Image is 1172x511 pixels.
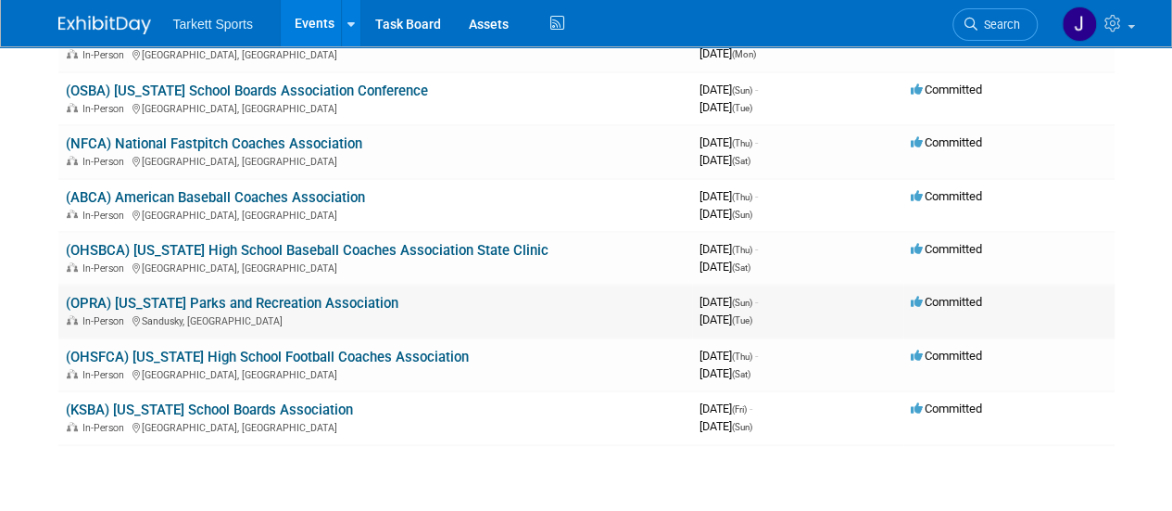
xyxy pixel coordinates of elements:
[82,422,130,434] span: In-Person
[911,189,982,203] span: Committed
[1062,6,1097,42] img: JC Field
[82,103,130,115] span: In-Person
[66,100,685,115] div: [GEOGRAPHIC_DATA], [GEOGRAPHIC_DATA]
[66,46,685,61] div: [GEOGRAPHIC_DATA], [GEOGRAPHIC_DATA]
[67,210,78,219] img: In-Person Event
[82,262,130,275] span: In-Person
[699,349,758,363] span: [DATE]
[66,83,428,99] a: (OSBA) [US_STATE] School Boards Association Conference
[977,18,1020,32] span: Search
[732,351,752,362] span: (Thu)
[66,189,365,206] a: (ABCA) American Baseball Coaches Association
[732,156,750,166] span: (Sat)
[952,8,1038,41] a: Search
[66,207,685,222] div: [GEOGRAPHIC_DATA], [GEOGRAPHIC_DATA]
[699,207,752,221] span: [DATE]
[699,260,750,274] span: [DATE]
[732,369,750,379] span: (Sat)
[732,49,756,59] span: (Mon)
[82,156,130,168] span: In-Person
[82,49,130,61] span: In-Person
[732,315,752,326] span: (Tue)
[67,262,78,272] img: In-Person Event
[911,295,982,309] span: Committed
[911,242,982,256] span: Committed
[699,419,752,433] span: [DATE]
[173,17,253,32] span: Tarkett Sports
[66,349,469,365] a: (OHSFCA) [US_STATE] High School Football Coaches Association
[66,313,685,327] div: Sandusky, [GEOGRAPHIC_DATA]
[66,295,398,312] a: (OPRA) [US_STATE] Parks and Recreation Association
[750,402,752,415] span: -
[66,260,685,275] div: [GEOGRAPHIC_DATA], [GEOGRAPHIC_DATA]
[699,100,752,114] span: [DATE]
[732,210,752,220] span: (Sun)
[699,402,752,415] span: [DATE]
[82,369,130,381] span: In-Person
[699,313,752,326] span: [DATE]
[755,83,758,96] span: -
[755,242,758,256] span: -
[732,262,750,273] span: (Sat)
[82,315,130,327] span: In-Person
[699,242,758,256] span: [DATE]
[66,242,548,259] a: (OHSBCA) [US_STATE] High School Baseball Coaches Association State Clinic
[755,295,758,309] span: -
[911,135,982,149] span: Committed
[732,298,752,308] span: (Sun)
[67,156,78,165] img: In-Person Event
[67,422,78,431] img: In-Person Event
[699,189,758,203] span: [DATE]
[699,135,758,149] span: [DATE]
[66,402,353,418] a: (KSBA) [US_STATE] School Boards Association
[66,419,685,434] div: [GEOGRAPHIC_DATA], [GEOGRAPHIC_DATA]
[67,315,78,325] img: In-Person Event
[82,210,130,222] span: In-Person
[66,153,685,168] div: [GEOGRAPHIC_DATA], [GEOGRAPHIC_DATA]
[58,16,151,34] img: ExhibitDay
[755,135,758,149] span: -
[911,349,982,363] span: Committed
[699,366,750,380] span: [DATE]
[67,103,78,112] img: In-Person Event
[732,422,752,432] span: (Sun)
[732,192,752,202] span: (Thu)
[755,349,758,363] span: -
[755,189,758,203] span: -
[911,402,982,415] span: Committed
[732,85,752,96] span: (Sun)
[699,295,758,309] span: [DATE]
[67,369,78,378] img: In-Person Event
[732,138,752,148] span: (Thu)
[911,83,982,96] span: Committed
[732,245,752,255] span: (Thu)
[732,404,747,415] span: (Fri)
[699,83,758,96] span: [DATE]
[699,46,756,60] span: [DATE]
[66,135,362,152] a: (NFCA) National Fastpitch Coaches Association
[67,49,78,58] img: In-Person Event
[699,153,750,167] span: [DATE]
[732,103,752,113] span: (Tue)
[66,366,685,381] div: [GEOGRAPHIC_DATA], [GEOGRAPHIC_DATA]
